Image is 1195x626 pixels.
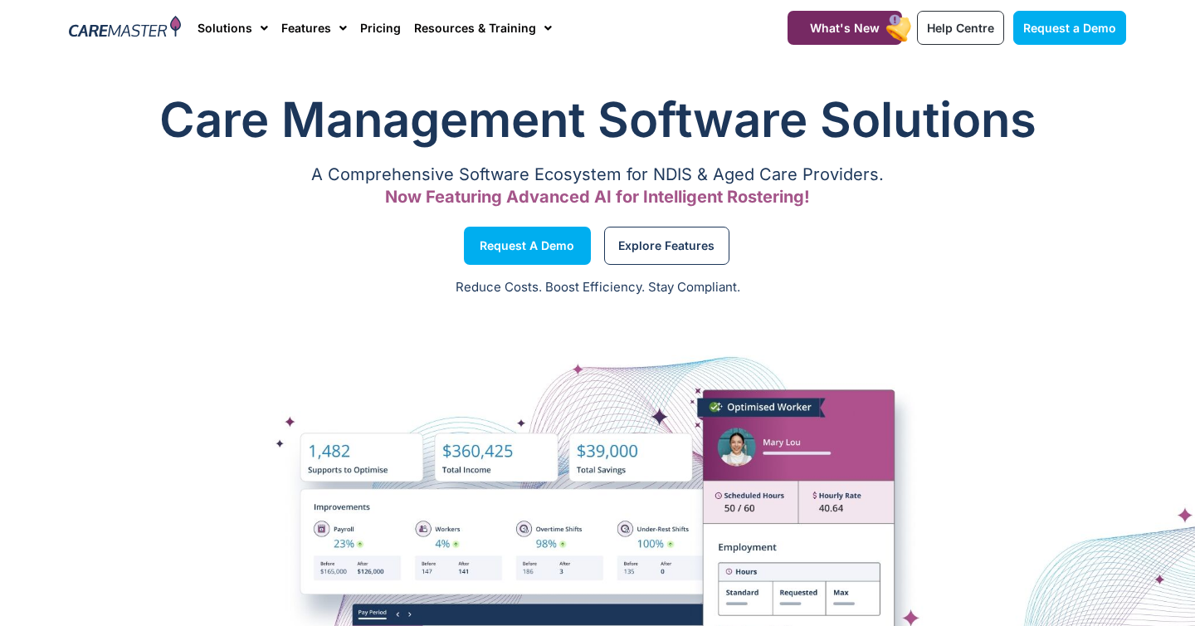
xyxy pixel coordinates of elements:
p: Reduce Costs. Boost Efficiency. Stay Compliant. [10,278,1185,297]
a: Request a Demo [1013,11,1126,45]
span: Now Featuring Advanced AI for Intelligent Rostering! [385,187,810,207]
p: A Comprehensive Software Ecosystem for NDIS & Aged Care Providers. [69,169,1126,180]
h1: Care Management Software Solutions [69,86,1126,153]
a: Help Centre [917,11,1004,45]
img: CareMaster Logo [69,16,181,41]
a: Request a Demo [464,227,591,265]
span: Help Centre [927,21,994,35]
span: What's New [810,21,880,35]
span: Explore Features [618,242,715,250]
a: What's New [788,11,902,45]
span: Request a Demo [480,242,574,250]
span: Request a Demo [1023,21,1116,35]
a: Explore Features [604,227,729,265]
